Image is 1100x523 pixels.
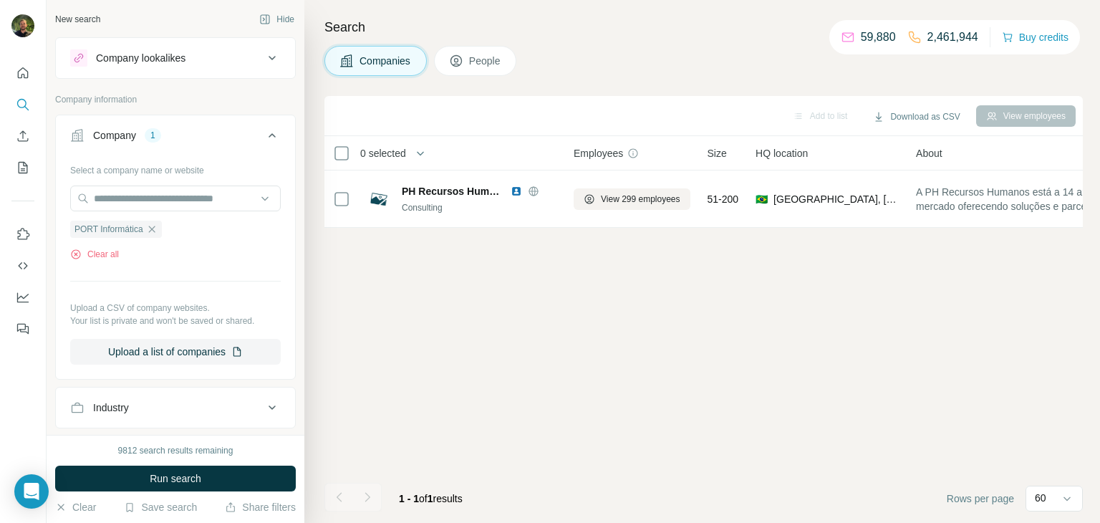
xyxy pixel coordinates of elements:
[419,493,428,504] span: of
[56,390,295,425] button: Industry
[11,316,34,342] button: Feedback
[14,474,49,509] div: Open Intercom Messenger
[93,400,129,415] div: Industry
[1035,491,1046,505] p: 60
[93,128,136,143] div: Company
[863,106,970,128] button: Download as CSV
[11,221,34,247] button: Use Surfe on LinkedIn
[56,118,295,158] button: Company1
[511,186,522,197] img: LinkedIn logo
[124,500,197,514] button: Save search
[11,60,34,86] button: Quick start
[756,192,768,206] span: 🇧🇷
[861,29,896,46] p: 59,880
[150,471,201,486] span: Run search
[399,493,419,504] span: 1 - 1
[402,184,503,198] span: PH Recursos Humanos
[428,493,433,504] span: 1
[55,13,100,26] div: New search
[55,500,96,514] button: Clear
[55,466,296,491] button: Run search
[360,54,412,68] span: Companies
[916,146,942,160] span: About
[70,339,281,365] button: Upload a list of companies
[11,14,34,37] img: Avatar
[756,146,808,160] span: HQ location
[708,146,727,160] span: Size
[118,444,233,457] div: 9812 search results remaining
[947,491,1014,506] span: Rows per page
[574,146,623,160] span: Employees
[96,51,185,65] div: Company lookalikes
[708,192,739,206] span: 51-200
[145,129,161,142] div: 1
[927,29,978,46] p: 2,461,944
[11,123,34,149] button: Enrich CSV
[249,9,304,30] button: Hide
[1002,27,1068,47] button: Buy credits
[225,500,296,514] button: Share filters
[360,146,406,160] span: 0 selected
[55,93,296,106] p: Company information
[773,192,899,206] span: [GEOGRAPHIC_DATA], [GEOGRAPHIC_DATA]
[56,41,295,75] button: Company lookalikes
[11,284,34,310] button: Dashboard
[70,315,281,327] p: Your list is private and won't be saved or shared.
[11,92,34,117] button: Search
[74,223,143,236] span: PORT Informática
[70,302,281,315] p: Upload a CSV of company websites.
[399,493,463,504] span: results
[324,17,1083,37] h4: Search
[367,188,390,211] img: Logo of PH Recursos Humanos
[11,253,34,279] button: Use Surfe API
[11,155,34,181] button: My lists
[70,158,281,177] div: Select a company name or website
[601,193,680,206] span: View 299 employees
[469,54,502,68] span: People
[70,248,119,261] button: Clear all
[402,201,556,214] div: Consulting
[574,188,690,210] button: View 299 employees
